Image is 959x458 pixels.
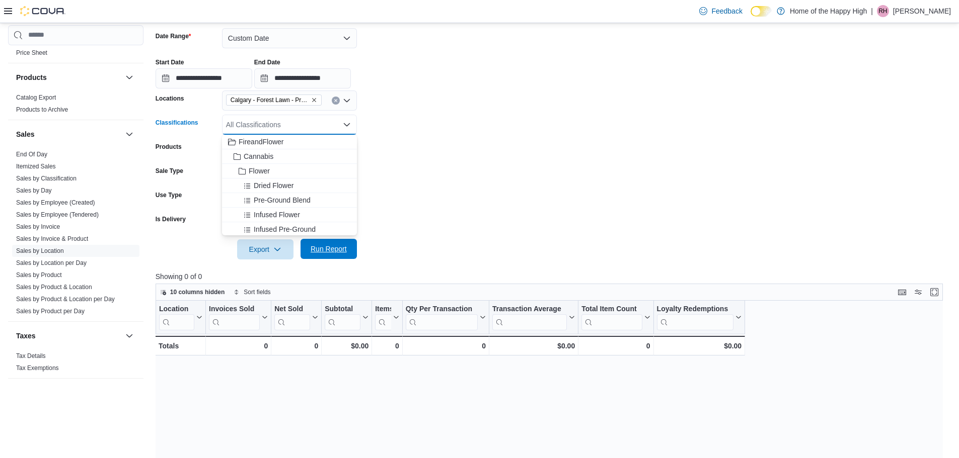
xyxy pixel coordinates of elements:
div: Invoices Sold [209,304,260,314]
div: Subtotal [325,304,360,314]
span: Sales by Product & Location [16,283,92,291]
a: Sales by Product & Location per Day [16,296,115,303]
p: | [871,5,873,17]
button: Products [16,72,121,82]
span: Sales by Classification [16,174,77,182]
div: Location [159,304,194,330]
button: Flower [222,164,357,178]
span: Tax Details [16,352,46,360]
span: FireandFlower [239,137,283,147]
div: Transaction Average [492,304,567,330]
button: Clear input [332,97,340,105]
div: Qty Per Transaction [406,304,478,330]
div: 0 [375,340,399,352]
button: Custom Date [222,28,357,48]
button: Open list of options [343,97,351,105]
button: Qty Per Transaction [406,304,486,330]
a: Sales by Employee (Created) [16,199,95,206]
div: Total Item Count [581,304,642,314]
p: Home of the Happy High [790,5,867,17]
a: Sales by Employee (Tendered) [16,211,99,218]
div: Rebecca Harper [877,5,889,17]
input: Press the down key to open a popover containing a calendar. [254,68,351,88]
a: Catalog Export [16,94,56,101]
div: Products [8,91,143,120]
a: Tax Exemptions [16,364,59,372]
span: Itemized Sales [16,162,56,170]
div: Net Sold [274,304,310,314]
span: Export [243,239,287,259]
span: Sales by Product per Day [16,307,85,315]
a: Sales by Invoice & Product [16,235,88,242]
button: 10 columns hidden [156,286,229,298]
a: Sales by Invoice [16,223,60,230]
p: Showing 0 of 0 [156,271,951,282]
h3: Sales [16,129,35,139]
div: $0.00 [656,340,742,352]
label: Classifications [156,119,198,127]
span: Infused Pre-Ground [254,224,316,234]
button: Transaction Average [492,304,575,330]
a: Sales by Classification [16,175,77,182]
div: Transaction Average [492,304,567,314]
button: Run Report [301,239,357,259]
span: Sales by Product [16,271,62,279]
a: Sales by Product per Day [16,308,85,315]
button: Total Item Count [581,304,650,330]
div: 0 [581,340,650,352]
button: Close list of options [343,121,351,129]
span: Cannabis [244,151,273,161]
span: Products to Archive [16,106,68,114]
div: $0.00 [492,340,575,352]
input: Dark Mode [751,6,772,17]
span: Dried Flower [254,180,293,191]
button: Cannabis [222,149,357,164]
button: Products [123,71,135,83]
div: Subtotal [325,304,360,330]
span: Infused Flower [254,210,300,220]
div: Items Per Transaction [375,304,391,330]
span: Tax Exemptions [16,364,59,372]
label: Use Type [156,191,182,199]
h3: Products [16,72,47,82]
button: Sort fields [230,286,274,298]
div: 0 [209,340,268,352]
span: Sort fields [244,288,270,296]
button: Invoices Sold [209,304,268,330]
a: Feedback [695,1,746,21]
span: Price Sheet [16,49,47,57]
span: Sales by Product & Location per Day [16,295,115,303]
label: Date Range [156,32,191,40]
span: Run Report [311,244,347,254]
button: Items Per Transaction [375,304,399,330]
button: Location [159,304,202,330]
span: RH [878,5,887,17]
span: Calgary - Forest Lawn - Prairie Records [226,95,322,106]
span: Pre-Ground Blend [254,195,311,205]
div: Qty Per Transaction [406,304,478,314]
span: Catalog Export [16,94,56,102]
div: Sales [8,148,143,321]
label: Sale Type [156,167,183,175]
button: Keyboard shortcuts [896,286,908,298]
span: Sales by Employee (Created) [16,199,95,207]
span: Sales by Day [16,187,52,195]
button: Net Sold [274,304,318,330]
div: Items Per Transaction [375,304,391,314]
img: Cova [20,6,65,16]
span: Sales by Invoice [16,223,60,231]
button: Subtotal [325,304,368,330]
button: Taxes [123,330,135,342]
span: Sales by Location per Day [16,259,87,267]
button: FireandFlower [222,135,357,149]
div: Net Sold [274,304,310,330]
div: Totals [159,340,202,352]
p: [PERSON_NAME] [893,5,951,17]
button: Dried Flower [222,178,357,193]
a: Tax Details [16,352,46,359]
label: Locations [156,95,184,103]
span: Sales by Location [16,247,64,255]
span: 10 columns hidden [170,288,225,296]
div: 0 [406,340,486,352]
button: Export [237,239,293,259]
